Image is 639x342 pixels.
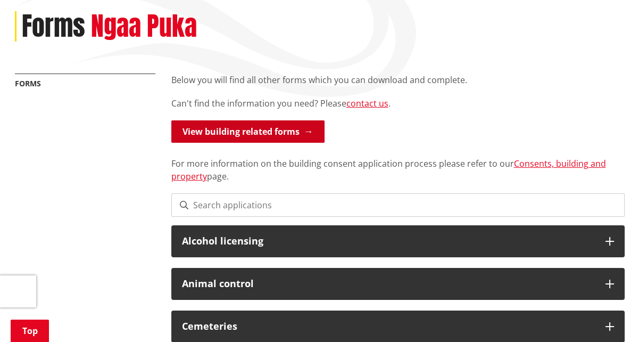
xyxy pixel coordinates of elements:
iframe: Messenger Launcher [590,297,628,336]
a: Forms [15,78,41,88]
h2: Ngaa Puka [91,11,197,42]
input: Search applications [171,193,625,217]
h3: Cemeteries [182,321,595,332]
p: For more information on the building consent application process please refer to our page. [171,144,625,183]
h1: Forms [22,11,85,42]
h3: Animal control [182,279,595,289]
a: Top [11,320,49,342]
p: Below you will find all other forms which you can download and complete. [171,74,625,86]
a: View building related forms [171,120,325,143]
a: contact us [346,97,388,109]
h3: Alcohol licensing [182,236,595,247]
p: Can't find the information you need? Please . [171,97,625,110]
a: Consents, building and property [171,158,606,182]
